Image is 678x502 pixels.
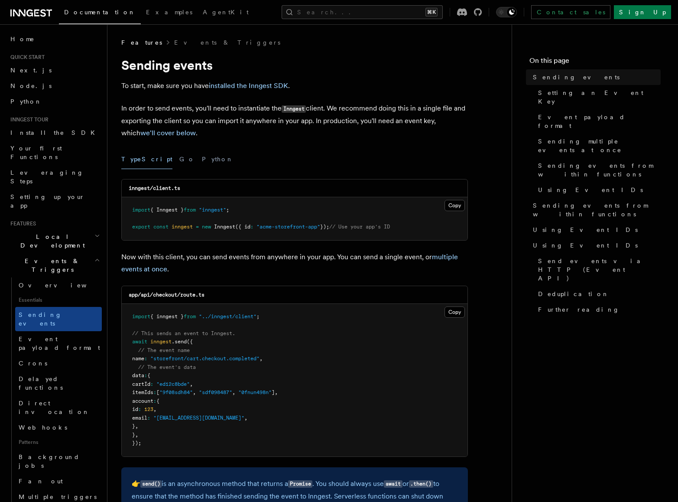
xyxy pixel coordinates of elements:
[535,302,661,317] a: Further reading
[214,224,235,230] span: Inngest
[282,5,443,19] button: Search...⌘K
[129,185,180,191] code: inngest/client.ts
[172,224,193,230] span: inngest
[272,389,275,395] span: ]
[15,307,102,331] a: Sending events
[174,38,280,47] a: Events & Triggers
[179,150,195,169] button: Go
[132,207,150,213] span: import
[190,381,193,387] span: ,
[496,7,517,17] button: Toggle dark mode
[529,198,661,222] a: Sending events from within functions
[15,420,102,435] a: Webhooks
[121,80,468,92] p: To start, make sure you have .
[199,313,256,319] span: "../inngest/client"
[199,389,232,395] span: "sdf098487"
[203,9,249,16] span: AgentKit
[614,5,671,19] a: Sign Up
[538,88,661,106] span: Setting an Event Key
[141,3,198,23] a: Examples
[132,415,147,421] span: email
[150,313,184,319] span: { inngest }
[132,432,135,438] span: }
[529,222,661,238] a: Using Event IDs
[256,224,320,230] span: "acme-storefront-app"
[7,62,102,78] a: Next.js
[153,389,156,395] span: :
[138,364,196,370] span: // The event's data
[238,389,272,395] span: "0fnun498n"
[260,355,263,362] span: ,
[275,389,278,395] span: ,
[535,158,661,182] a: Sending events from within functions
[150,355,260,362] span: "storefront/cart.checkout.completed"
[153,224,169,230] span: const
[135,432,138,438] span: ,
[132,406,138,412] span: id
[320,224,329,230] span: });
[7,165,102,189] a: Leveraging Steps
[444,200,465,211] button: Copy
[15,331,102,355] a: Event payload format
[144,406,153,412] span: 123
[538,186,643,194] span: Using Event IDs
[10,129,100,136] span: Install the SDK
[444,306,465,318] button: Copy
[150,339,172,345] span: inngest
[535,253,661,286] a: Send events via HTTP (Event API)
[19,478,63,485] span: Fan out
[121,102,468,139] p: In order to send events, you'll need to instantiate the client. We recommend doing this in a sing...
[538,161,661,179] span: Sending events from within functions
[15,435,102,449] span: Patterns
[7,94,102,109] a: Python
[282,105,306,113] code: Inngest
[538,257,661,283] span: Send events via HTTP (Event API)
[533,201,661,218] span: Sending events from within functions
[10,67,52,74] span: Next.js
[64,9,136,16] span: Documentation
[533,73,620,81] span: Sending events
[226,207,229,213] span: ;
[533,241,638,250] span: Using Event IDs
[15,473,102,489] a: Fan out
[15,395,102,420] a: Direct invocation
[153,398,156,404] span: :
[187,339,193,345] span: ({
[144,372,147,378] span: :
[138,347,190,353] span: // The event name
[132,423,135,429] span: }
[15,277,102,293] a: Overview
[409,480,433,488] code: .then()
[538,137,661,154] span: Sending multiple events at once
[232,389,235,395] span: ,
[384,480,402,488] code: await
[19,360,47,367] span: Crons
[425,8,438,16] kbd: ⌘K
[140,480,162,488] code: send()
[121,251,468,275] p: Now with this client, you can send events from anywhere in your app. You can send a single event,...
[132,339,147,345] span: await
[535,286,661,302] a: Deduplication
[138,406,141,412] span: :
[150,207,184,213] span: { Inngest }
[199,207,226,213] span: "inngest"
[256,313,260,319] span: ;
[202,150,234,169] button: Python
[244,415,247,421] span: ,
[7,220,36,227] span: Features
[132,355,144,362] span: name
[535,134,661,158] a: Sending multiple events at once
[19,375,63,391] span: Delayed functions
[19,424,67,431] span: Webhooks
[15,371,102,395] a: Delayed functions
[172,339,187,345] span: .send
[10,82,52,89] span: Node.js
[147,372,150,378] span: {
[288,480,312,488] code: Promise
[19,336,100,351] span: Event payload format
[135,423,138,429] span: ,
[129,292,204,298] code: app/api/checkout/route.ts
[132,313,150,319] span: import
[235,224,250,230] span: ({ id
[329,224,390,230] span: // Use your app's ID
